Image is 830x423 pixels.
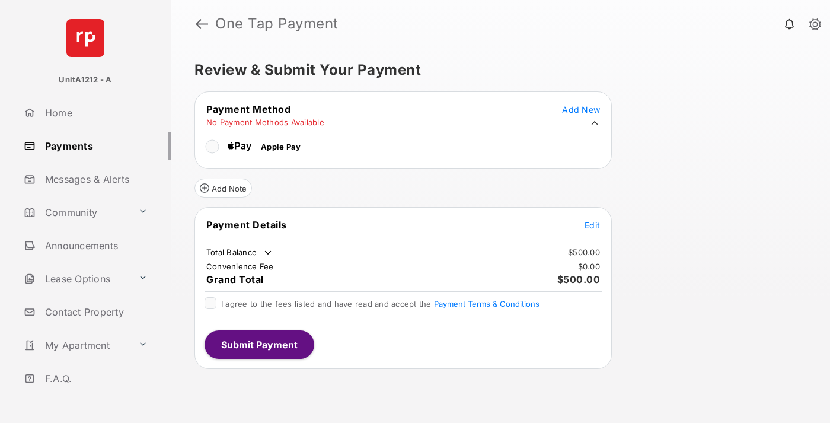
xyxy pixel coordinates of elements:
[261,142,301,151] span: Apple Pay
[206,117,325,128] td: No Payment Methods Available
[577,261,601,272] td: $0.00
[19,298,171,326] a: Contact Property
[215,17,339,31] strong: One Tap Payment
[19,265,133,293] a: Lease Options
[19,132,171,160] a: Payments
[194,179,252,198] button: Add Note
[66,19,104,57] img: svg+xml;base64,PHN2ZyB4bWxucz0iaHR0cDovL3d3dy53My5vcmcvMjAwMC9zdmciIHdpZHRoPSI2NCIgaGVpZ2h0PSI2NC...
[562,104,600,115] span: Add New
[434,299,539,308] button: I agree to the fees listed and have read and accept the
[206,219,287,231] span: Payment Details
[19,231,171,260] a: Announcements
[19,364,171,393] a: F.A.Q.
[585,219,600,231] button: Edit
[206,247,274,259] td: Total Balance
[557,273,601,285] span: $500.00
[567,247,601,257] td: $500.00
[206,261,274,272] td: Convenience Fee
[19,165,171,193] a: Messages & Alerts
[19,198,133,227] a: Community
[585,220,600,230] span: Edit
[206,273,264,285] span: Grand Total
[19,98,171,127] a: Home
[206,103,290,115] span: Payment Method
[205,330,314,359] button: Submit Payment
[194,63,797,77] h5: Review & Submit Your Payment
[59,74,111,86] p: UnitA1212 - A
[19,331,133,360] a: My Apartment
[221,299,539,308] span: I agree to the fees listed and have read and accept the
[562,103,600,115] button: Add New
